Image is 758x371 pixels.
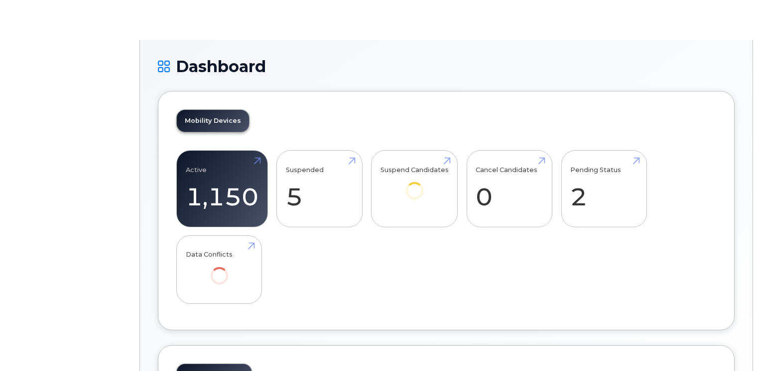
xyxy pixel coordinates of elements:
a: Mobility Devices [177,110,249,132]
a: Suspended 5 [286,156,353,222]
a: Suspend Candidates [380,156,449,213]
a: Pending Status 2 [570,156,637,222]
a: Cancel Candidates 0 [476,156,543,222]
h1: Dashboard [158,58,735,75]
a: Active 1,150 [186,156,258,222]
a: Data Conflicts [186,241,253,298]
